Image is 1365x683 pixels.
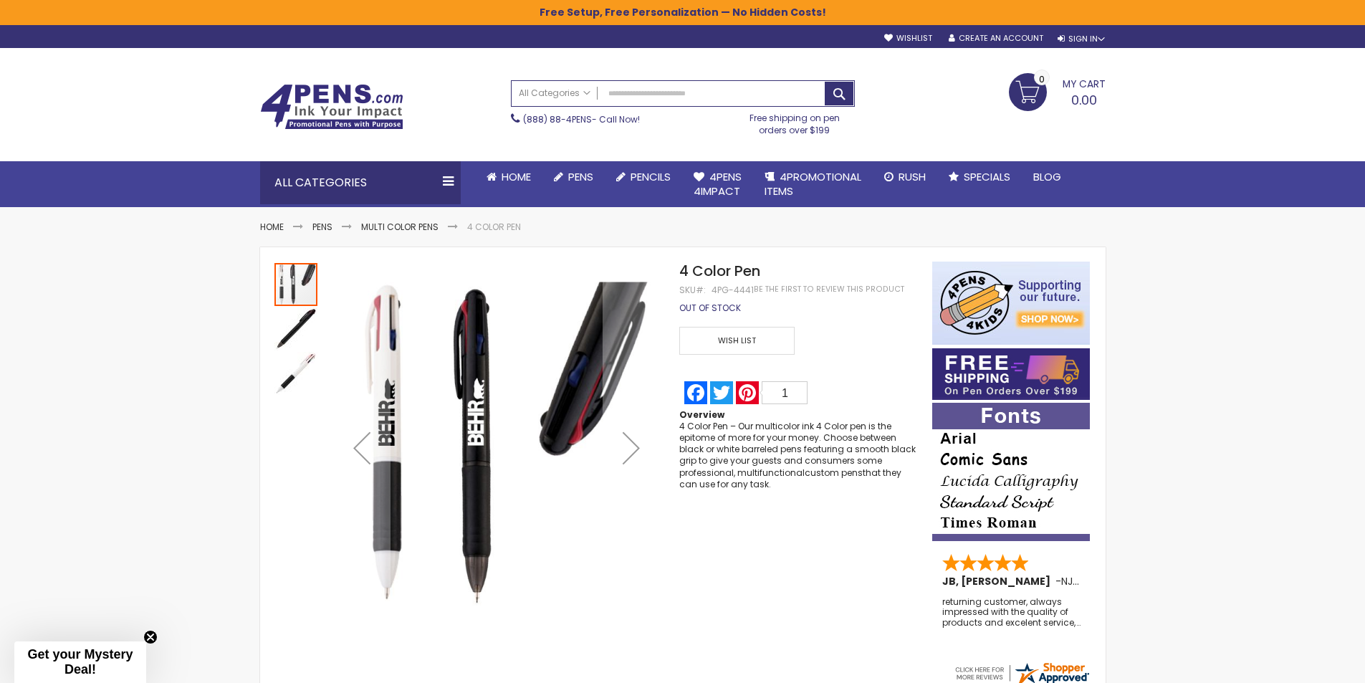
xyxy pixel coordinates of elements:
div: 4PG-4441 [712,285,754,296]
span: - Call Now! [523,113,640,125]
a: Be the first to review this product [754,284,904,295]
img: 4pens 4 kids [932,262,1090,345]
div: Sign In [1058,34,1105,44]
div: 4 Color Pen [274,306,319,350]
div: Free shipping on pen orders over $199 [734,107,855,135]
a: (888) 88-4PENS [523,113,592,125]
span: 4Pens 4impact [694,169,742,199]
a: Home [475,161,542,193]
span: 4 Color Pen [679,261,760,281]
a: Wish List [679,327,798,355]
a: 4PROMOTIONALITEMS [753,161,873,208]
span: JB, [PERSON_NAME] [942,574,1055,588]
a: Pens [312,221,332,233]
a: Create an Account [949,33,1043,44]
img: 4 Color Pen [333,282,661,610]
a: Multi Color Pens [361,221,439,233]
a: Pinterest1 [734,381,809,404]
strong: Overview [679,409,724,421]
div: Availability [679,302,741,314]
a: All Categories [512,81,598,105]
a: Facebook [683,381,709,404]
img: 4 Color Pen [274,352,317,395]
img: 4 Color Pen [274,307,317,350]
img: font-personalization-examples [932,403,1090,541]
a: custom pens [805,467,863,479]
a: Wishlist [884,33,932,44]
span: Out of stock [679,302,741,314]
iframe: Google Customer Reviews [1247,644,1365,683]
p: 4 Color Pen – Our multicolor ink 4 Color pen is the epitome of more for your money. Choose betwee... [679,421,917,490]
span: Pens [568,169,593,184]
div: All Categories [260,161,461,204]
a: Blog [1022,161,1073,193]
span: 4PROMOTIONAL ITEMS [765,169,861,199]
span: Pencils [631,169,671,184]
a: Home [260,221,284,233]
img: 4Pens Custom Pens and Promotional Products [260,84,403,130]
span: 1 [782,387,788,399]
a: Pens [542,161,605,193]
div: 4 Color Pen [274,350,317,395]
span: Blog [1033,169,1061,184]
span: Get your Mystery Deal! [27,647,133,677]
span: 0 [1039,72,1045,86]
button: Close teaser [143,630,158,644]
div: returning customer, always impressed with the quality of products and excelent service, will retu... [942,597,1081,628]
a: Rush [873,161,937,193]
a: 4Pens4impact [682,161,753,208]
strong: SKU [679,284,706,296]
a: Pencils [605,161,682,193]
div: Next [603,262,660,634]
span: All Categories [519,87,590,99]
li: 4 Color Pen [467,221,521,233]
a: Specials [937,161,1022,193]
a: Twitter [709,381,734,404]
div: Previous [333,262,391,634]
div: Get your Mystery Deal!Close teaser [14,641,146,683]
span: - , [1055,574,1180,588]
span: Wish List [679,327,794,355]
div: 4 Color Pen [274,262,319,306]
span: Specials [964,169,1010,184]
a: 0.00 0 [1009,73,1106,109]
span: NJ [1061,574,1079,588]
span: Home [502,169,531,184]
span: 0.00 [1071,91,1097,109]
img: Free shipping on orders over $199 [932,348,1090,400]
span: Rush [899,169,926,184]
